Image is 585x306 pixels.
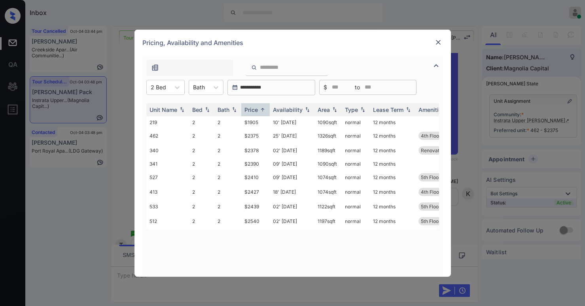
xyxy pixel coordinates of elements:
td: 2 [214,170,241,185]
td: 12 months [370,158,415,170]
td: 1090 sqft [314,158,342,170]
td: normal [342,185,370,199]
td: 2 [189,143,214,158]
td: 2 [189,158,214,170]
img: sorting [303,107,311,112]
td: 1189 sqft [314,143,342,158]
img: sorting [331,107,339,112]
div: Type [345,106,358,113]
div: Area [318,106,330,113]
td: 2 [214,116,241,128]
td: 2 [189,116,214,128]
td: $2427 [241,185,270,199]
td: $1905 [241,116,270,128]
td: 12 months [370,116,415,128]
td: normal [342,199,370,214]
td: 533 [146,199,189,214]
td: 2 [189,128,214,143]
td: normal [342,158,370,170]
td: 02' [DATE] [270,214,314,229]
td: normal [342,170,370,185]
td: 12 months [370,214,415,229]
td: normal [342,116,370,128]
td: 18' [DATE] [270,185,314,199]
td: 2 [214,185,241,199]
img: icon-zuma [432,61,441,70]
div: Pricing, Availability and Amenities [134,30,451,56]
td: 341 [146,158,189,170]
div: Unit Name [150,106,177,113]
td: $2375 [241,128,270,143]
td: 25' [DATE] [270,128,314,143]
td: 12 months [370,143,415,158]
img: sorting [359,107,367,112]
span: 5th Floor [421,204,441,210]
div: Bath [218,106,229,113]
img: sorting [203,107,211,112]
td: $2378 [241,143,270,158]
img: icon-zuma [251,64,257,71]
td: 12 months [370,199,415,214]
td: 2 [214,199,241,214]
td: 1074 sqft [314,170,342,185]
td: 2 [214,214,241,229]
td: 1197 sqft [314,214,342,229]
td: $2390 [241,158,270,170]
img: sorting [178,107,186,112]
td: 2 [214,128,241,143]
td: 512 [146,214,189,229]
img: icon-zuma [151,64,159,72]
td: 2 [189,185,214,199]
td: 02' [DATE] [270,199,314,214]
span: to [355,83,360,92]
img: sorting [259,107,267,113]
td: 219 [146,116,189,128]
span: Renovated- 2 be... [421,147,462,153]
td: 2 [214,143,241,158]
td: 1122 sqft [314,199,342,214]
td: normal [342,128,370,143]
td: 02' [DATE] [270,143,314,158]
span: 4th Floor [421,189,441,195]
span: 5th Floor [421,218,441,224]
img: close [434,38,442,46]
div: Lease Term [373,106,403,113]
td: $2439 [241,199,270,214]
span: 4th Floor [421,133,441,139]
td: 2 [214,158,241,170]
td: 462 [146,128,189,143]
div: Bed [192,106,203,113]
img: sorting [404,107,412,112]
td: 09' [DATE] [270,170,314,185]
td: $2410 [241,170,270,185]
td: normal [342,143,370,158]
div: Price [244,106,258,113]
td: 09' [DATE] [270,158,314,170]
td: 12 months [370,170,415,185]
td: normal [342,214,370,229]
td: 340 [146,143,189,158]
td: 1090 sqft [314,116,342,128]
span: 5th Floor [421,174,441,180]
td: 413 [146,185,189,199]
td: 12 months [370,128,415,143]
td: 1074 sqft [314,185,342,199]
td: 527 [146,170,189,185]
td: 2 [189,170,214,185]
td: 12 months [370,185,415,199]
td: 2 [189,199,214,214]
div: Availability [273,106,303,113]
img: sorting [230,107,238,112]
td: $2540 [241,214,270,229]
td: 10' [DATE] [270,116,314,128]
td: 1326 sqft [314,128,342,143]
span: $ [324,83,327,92]
td: 2 [189,214,214,229]
div: Amenities [418,106,445,113]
